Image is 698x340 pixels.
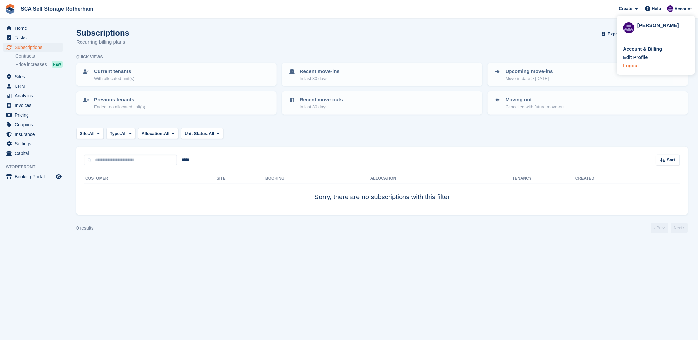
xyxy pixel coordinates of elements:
[370,173,512,184] th: Allocation
[15,130,54,139] span: Insurance
[94,96,145,104] p: Previous tenants
[106,128,135,139] button: Type: All
[619,5,632,12] span: Create
[300,96,343,104] p: Recent move-outs
[3,72,63,81] a: menu
[15,72,54,81] span: Sites
[667,157,675,163] span: Sort
[142,130,164,137] span: Allocation:
[623,46,689,53] a: Account & Billing
[488,64,687,85] a: Upcoming move-ins Move-in date > [DATE]
[3,172,63,181] a: menu
[209,130,214,137] span: All
[3,149,63,158] a: menu
[623,22,635,33] img: Kelly Neesham
[623,54,648,61] div: Edit Profile
[608,31,621,37] span: Export
[110,130,121,137] span: Type:
[94,68,134,75] p: Current tenants
[164,130,170,137] span: All
[94,104,145,110] p: Ended, no allocated unit(s)
[5,4,15,14] img: stora-icon-8386f47178a22dfd0bd8f6a31ec36ba5ce8667c1dd55bd0f319d3a0aa187defe.svg
[15,149,54,158] span: Capital
[15,43,54,52] span: Subscriptions
[623,62,639,69] div: Logout
[80,130,89,137] span: Site:
[76,38,129,46] p: Recurring billing plans
[650,223,689,233] nav: Page
[15,139,54,148] span: Settings
[506,104,565,110] p: Cancelled with future move-out
[15,61,47,68] span: Price increases
[623,54,689,61] a: Edit Profile
[3,91,63,100] a: menu
[76,54,103,60] h6: Quick views
[314,193,450,200] span: Sorry, there are no subscriptions with this filter
[513,173,536,184] th: Tenancy
[52,61,63,68] div: NEW
[675,6,692,12] span: Account
[84,173,217,184] th: Customer
[89,130,95,137] span: All
[94,75,134,82] p: With allocated unit(s)
[667,5,674,12] img: Kelly Neesham
[623,46,662,53] div: Account & Billing
[3,82,63,91] a: menu
[15,120,54,129] span: Coupons
[181,128,223,139] button: Unit Status: All
[671,223,688,233] a: Next
[600,28,629,39] button: Export
[6,164,66,170] span: Storefront
[3,139,63,148] a: menu
[300,68,340,75] p: Recent move-ins
[283,64,482,85] a: Recent move-ins In last 30 days
[300,75,340,82] p: In last 30 days
[3,130,63,139] a: menu
[488,92,687,114] a: Moving out Cancelled with future move-out
[76,225,94,232] div: 0 results
[506,75,553,82] p: Move-in date > [DATE]
[576,173,680,184] th: Created
[506,68,553,75] p: Upcoming move-ins
[15,61,63,68] a: Price increases NEW
[15,91,54,100] span: Analytics
[652,5,661,12] span: Help
[637,22,689,28] div: [PERSON_NAME]
[3,43,63,52] a: menu
[623,62,689,69] a: Logout
[651,223,668,233] a: Previous
[15,53,63,59] a: Contracts
[3,110,63,120] a: menu
[15,110,54,120] span: Pricing
[77,64,276,85] a: Current tenants With allocated unit(s)
[55,173,63,181] a: Preview store
[185,130,209,137] span: Unit Status:
[283,92,482,114] a: Recent move-outs In last 30 days
[3,33,63,42] a: menu
[506,96,565,104] p: Moving out
[15,172,54,181] span: Booking Portal
[300,104,343,110] p: In last 30 days
[3,120,63,129] a: menu
[15,33,54,42] span: Tasks
[77,92,276,114] a: Previous tenants Ended, no allocated unit(s)
[3,101,63,110] a: menu
[121,130,127,137] span: All
[18,3,96,14] a: SCA Self Storage Rotherham
[15,24,54,33] span: Home
[76,128,104,139] button: Site: All
[15,82,54,91] span: CRM
[217,173,265,184] th: Site
[265,173,370,184] th: Booking
[15,101,54,110] span: Invoices
[3,24,63,33] a: menu
[138,128,179,139] button: Allocation: All
[76,28,129,37] h1: Subscriptions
